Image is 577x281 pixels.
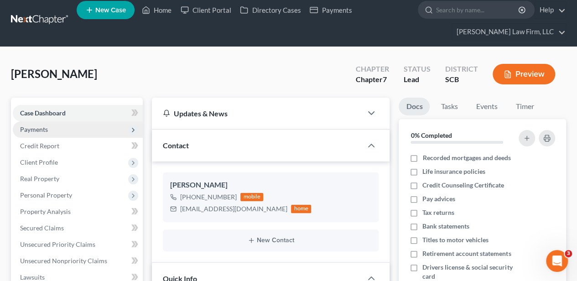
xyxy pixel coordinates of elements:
a: Events [468,98,504,115]
a: Help [535,2,566,18]
input: Search by name... [436,1,520,18]
a: Secured Claims [13,220,143,236]
a: Directory Cases [235,2,305,18]
span: Credit Report [20,142,59,150]
div: Status [404,64,431,74]
a: Unsecured Priority Claims [13,236,143,253]
span: Lawsuits [20,273,45,281]
a: Case Dashboard [13,105,143,121]
a: Payments [305,2,356,18]
div: Lead [404,74,431,85]
a: Property Analysis [13,203,143,220]
div: District [445,64,478,74]
div: Updates & News [163,109,351,118]
span: Credit Counseling Certificate [422,181,504,190]
div: [PERSON_NAME] [170,180,371,191]
a: Docs [399,98,430,115]
span: Pay advices [422,194,455,203]
span: Contact [163,141,189,150]
a: Credit Report [13,138,143,154]
div: home [291,205,311,213]
span: 7 [383,75,387,83]
span: Payments [20,125,48,133]
iframe: Intercom live chat [546,250,568,272]
span: Tax returns [422,208,454,217]
span: Unsecured Priority Claims [20,240,95,248]
button: Preview [493,64,555,84]
span: Real Property [20,175,59,182]
span: Recorded mortgages and deeds [422,153,510,162]
a: Unsecured Nonpriority Claims [13,253,143,269]
span: Secured Claims [20,224,64,232]
a: [PERSON_NAME] Law Firm, LLC [452,24,566,40]
span: Personal Property [20,191,72,199]
span: Unsecured Nonpriority Claims [20,257,107,265]
div: Chapter [356,64,389,74]
strong: 0% Completed [411,131,452,139]
span: Client Profile [20,158,58,166]
span: Titles to motor vehicles [422,235,489,245]
span: New Case [95,7,126,14]
div: Chapter [356,74,389,85]
a: Timer [508,98,541,115]
div: [PHONE_NUMBER] [180,193,237,202]
span: 3 [565,250,572,257]
span: Retirement account statements [422,249,511,258]
span: Life insurance policies [422,167,485,176]
span: [PERSON_NAME] [11,67,97,80]
div: SCB [445,74,478,85]
span: Bank statements [422,222,469,231]
a: Home [137,2,176,18]
span: Drivers license & social security card [422,263,516,281]
div: [EMAIL_ADDRESS][DOMAIN_NAME] [180,204,287,213]
span: Case Dashboard [20,109,66,117]
button: New Contact [170,237,371,244]
div: mobile [240,193,263,201]
a: Tasks [433,98,465,115]
span: Property Analysis [20,208,71,215]
a: Client Portal [176,2,235,18]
